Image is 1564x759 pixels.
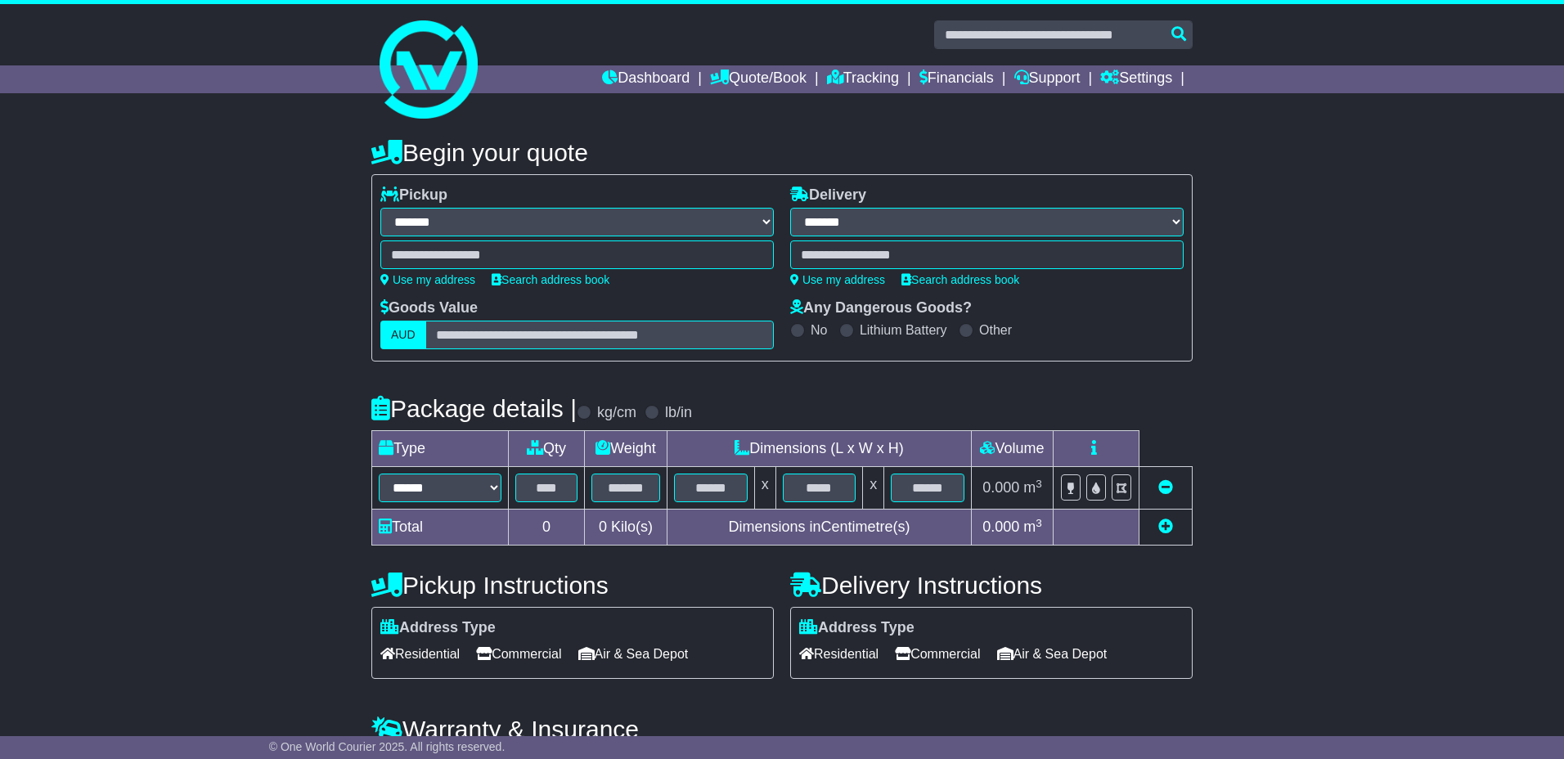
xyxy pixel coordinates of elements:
[1036,517,1042,529] sup: 3
[1023,519,1042,535] span: m
[578,641,689,667] span: Air & Sea Depot
[901,273,1019,286] a: Search address book
[827,65,899,93] a: Tracking
[1036,478,1042,490] sup: 3
[790,299,972,317] label: Any Dangerous Goods?
[863,467,884,510] td: x
[790,572,1193,599] h4: Delivery Instructions
[1158,519,1173,535] a: Add new item
[665,404,692,422] label: lb/in
[371,395,577,422] h4: Package details |
[1158,479,1173,496] a: Remove this item
[1023,479,1042,496] span: m
[380,273,475,286] a: Use my address
[997,641,1108,667] span: Air & Sea Depot
[372,510,509,546] td: Total
[476,641,561,667] span: Commercial
[371,139,1193,166] h4: Begin your quote
[509,431,585,467] td: Qty
[269,740,506,753] span: © One World Courier 2025. All rights reserved.
[799,641,879,667] span: Residential
[799,619,915,637] label: Address Type
[380,321,426,349] label: AUD
[982,519,1019,535] span: 0.000
[790,273,885,286] a: Use my address
[667,431,971,467] td: Dimensions (L x W x H)
[602,65,690,93] a: Dashboard
[790,186,866,204] label: Delivery
[380,619,496,637] label: Address Type
[895,641,980,667] span: Commercial
[860,322,947,338] label: Lithium Battery
[380,299,478,317] label: Goods Value
[597,404,636,422] label: kg/cm
[1014,65,1081,93] a: Support
[380,641,460,667] span: Residential
[509,510,585,546] td: 0
[371,572,774,599] h4: Pickup Instructions
[971,431,1053,467] td: Volume
[811,322,827,338] label: No
[710,65,807,93] a: Quote/Book
[1100,65,1172,93] a: Settings
[599,519,607,535] span: 0
[667,510,971,546] td: Dimensions in Centimetre(s)
[380,186,447,204] label: Pickup
[585,510,667,546] td: Kilo(s)
[982,479,1019,496] span: 0.000
[919,65,994,93] a: Financials
[492,273,609,286] a: Search address book
[979,322,1012,338] label: Other
[371,716,1193,743] h4: Warranty & Insurance
[754,467,775,510] td: x
[372,431,509,467] td: Type
[585,431,667,467] td: Weight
